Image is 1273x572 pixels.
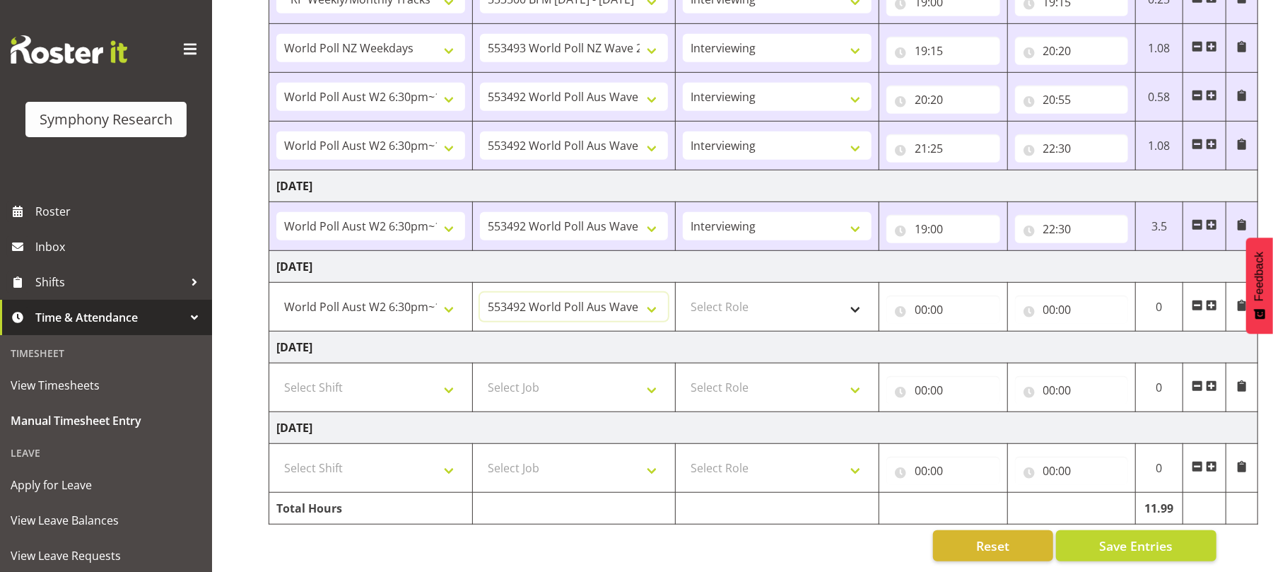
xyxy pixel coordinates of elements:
[1253,252,1266,301] span: Feedback
[1136,202,1183,251] td: 3.5
[11,410,201,431] span: Manual Timesheet Entry
[269,493,473,525] td: Total Hours
[1015,86,1129,114] input: Click to select...
[11,474,201,496] span: Apply for Leave
[886,457,1000,485] input: Click to select...
[269,332,1258,363] td: [DATE]
[11,545,201,566] span: View Leave Requests
[35,272,184,293] span: Shifts
[1136,24,1183,73] td: 1.08
[4,467,209,503] a: Apply for Leave
[1015,37,1129,65] input: Click to select...
[886,37,1000,65] input: Click to select...
[1136,73,1183,122] td: 0.58
[1136,444,1183,493] td: 0
[11,510,201,531] span: View Leave Balances
[4,438,209,467] div: Leave
[4,503,209,538] a: View Leave Balances
[1015,457,1129,485] input: Click to select...
[976,537,1009,555] span: Reset
[886,215,1000,243] input: Click to select...
[4,403,209,438] a: Manual Timesheet Entry
[1015,296,1129,324] input: Click to select...
[35,201,205,222] span: Roster
[1136,363,1183,412] td: 0
[1136,283,1183,332] td: 0
[1015,215,1129,243] input: Click to select...
[886,296,1000,324] input: Click to select...
[269,412,1258,444] td: [DATE]
[35,307,184,328] span: Time & Attendance
[886,134,1000,163] input: Click to select...
[1099,537,1173,555] span: Save Entries
[1246,238,1273,334] button: Feedback - Show survey
[1136,493,1183,525] td: 11.99
[4,339,209,368] div: Timesheet
[933,530,1053,561] button: Reset
[40,109,172,130] div: Symphony Research
[886,376,1000,404] input: Click to select...
[1015,376,1129,404] input: Click to select...
[269,170,1258,202] td: [DATE]
[11,375,201,396] span: View Timesheets
[269,251,1258,283] td: [DATE]
[1015,134,1129,163] input: Click to select...
[886,86,1000,114] input: Click to select...
[11,35,127,64] img: Rosterit website logo
[1056,530,1216,561] button: Save Entries
[1136,122,1183,170] td: 1.08
[35,236,205,257] span: Inbox
[4,368,209,403] a: View Timesheets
